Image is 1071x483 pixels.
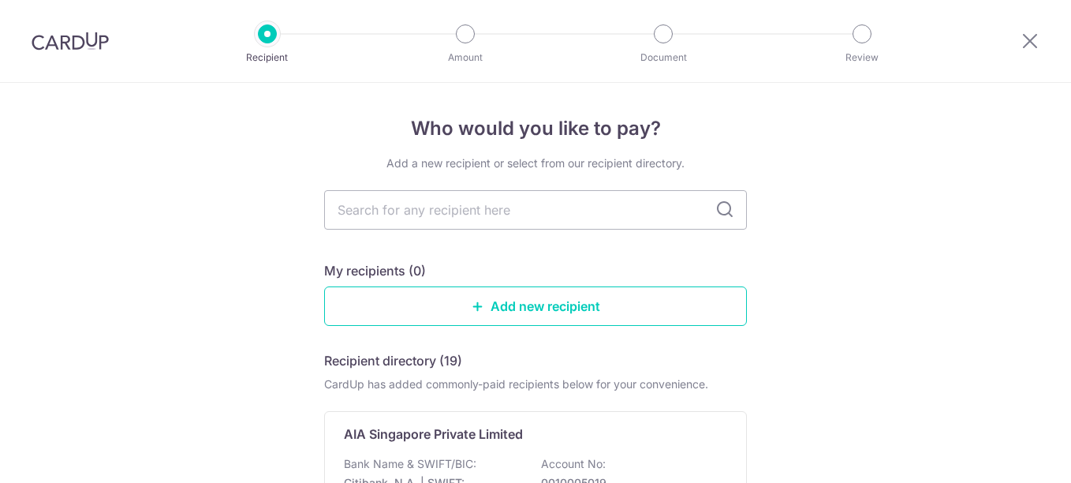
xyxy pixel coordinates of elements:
p: Document [605,50,722,66]
p: AIA Singapore Private Limited [344,425,523,444]
p: Bank Name & SWIFT/BIC: [344,456,476,472]
h5: Recipient directory (19) [324,351,462,370]
div: Add a new recipient or select from our recipient directory. [324,155,747,171]
p: Amount [407,50,524,66]
input: Search for any recipient here [324,190,747,230]
div: CardUp has added commonly-paid recipients below for your convenience. [324,376,747,392]
h4: Who would you like to pay? [324,114,747,143]
img: CardUp [32,32,109,51]
a: Add new recipient [324,286,747,326]
h5: My recipients (0) [324,261,426,280]
p: Recipient [209,50,326,66]
p: Account No: [541,456,606,472]
p: Review [804,50,920,66]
